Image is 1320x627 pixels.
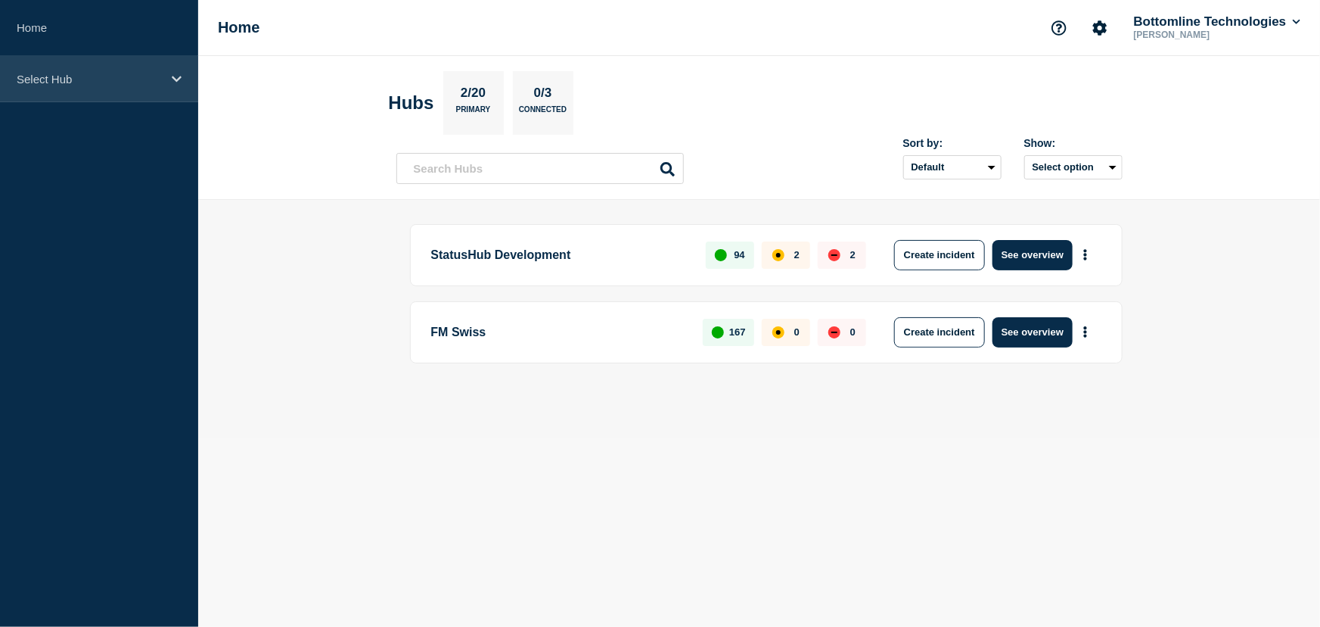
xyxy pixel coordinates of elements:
button: Account settings [1084,12,1116,44]
button: See overview [992,317,1073,348]
h2: Hubs [389,92,434,114]
button: Create incident [894,317,985,348]
p: [PERSON_NAME] [1131,30,1288,40]
p: 2 [794,249,800,260]
button: Select option [1024,155,1123,179]
p: 0/3 [528,86,558,105]
div: down [828,326,840,338]
h1: Home [218,19,260,36]
div: up [715,249,727,261]
button: More actions [1076,318,1095,346]
p: 2/20 [455,86,491,105]
button: More actions [1076,241,1095,269]
button: Create incident [894,240,985,270]
select: Sort by [903,155,1002,179]
button: See overview [992,240,1073,270]
div: affected [772,249,784,261]
p: 0 [794,326,800,338]
div: down [828,249,840,261]
button: Support [1043,12,1075,44]
p: FM Swiss [431,317,686,348]
p: 2 [850,249,856,260]
p: 0 [850,326,856,338]
p: 167 [729,326,746,338]
button: Bottomline Technologies [1131,14,1303,30]
p: Connected [519,105,567,121]
div: affected [772,326,784,338]
p: StatusHub Development [431,240,689,270]
input: Search Hubs [396,153,684,184]
p: 94 [734,249,744,260]
div: Show: [1024,137,1123,149]
div: Sort by: [903,137,1002,149]
div: up [712,326,724,338]
p: Select Hub [17,73,162,86]
p: Primary [456,105,491,121]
